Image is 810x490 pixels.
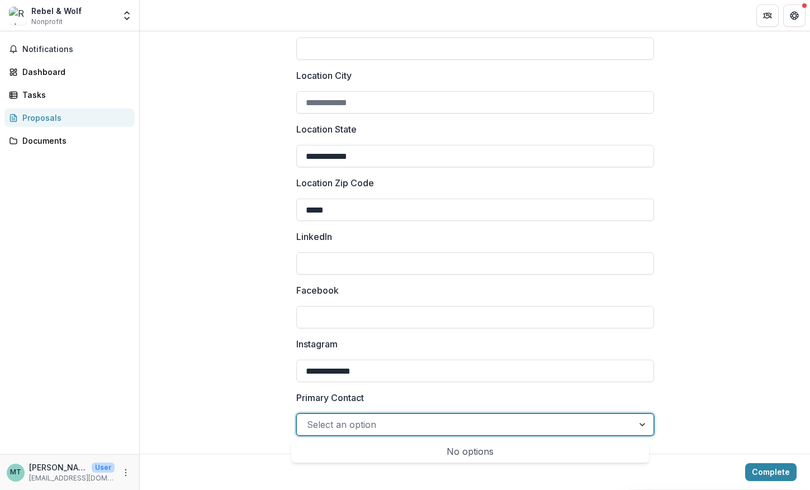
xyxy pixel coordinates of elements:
p: LinkedIn [296,230,332,243]
button: More [119,466,132,479]
p: User [92,463,115,473]
p: [EMAIL_ADDRESS][DOMAIN_NAME] [29,473,115,483]
div: Malte Thies [10,469,21,476]
p: Primary Contact [296,391,364,404]
div: No options [293,440,647,463]
button: Get Help [783,4,806,27]
a: Documents [4,131,135,150]
span: Nonprofit [31,17,63,27]
a: Proposals [4,109,135,127]
div: Dashboard [22,66,126,78]
button: Partners [756,4,779,27]
p: Instagram [296,337,338,351]
button: Open entity switcher [119,4,135,27]
button: Complete [745,463,797,481]
p: Location City [296,69,352,82]
div: Rebel & Wolf [31,5,82,17]
div: Tasks [22,89,126,101]
p: Location State [296,123,357,136]
div: Proposals [22,112,126,124]
button: Notifications [4,40,135,58]
div: Documents [22,135,126,147]
a: Tasks [4,86,135,104]
span: Notifications [22,45,130,54]
p: Facebook [296,284,339,297]
p: [PERSON_NAME] [29,461,87,473]
a: Dashboard [4,63,135,81]
div: Select options list [291,440,649,463]
img: Rebel & Wolf [9,7,27,25]
p: Location Zip Code [296,176,374,190]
